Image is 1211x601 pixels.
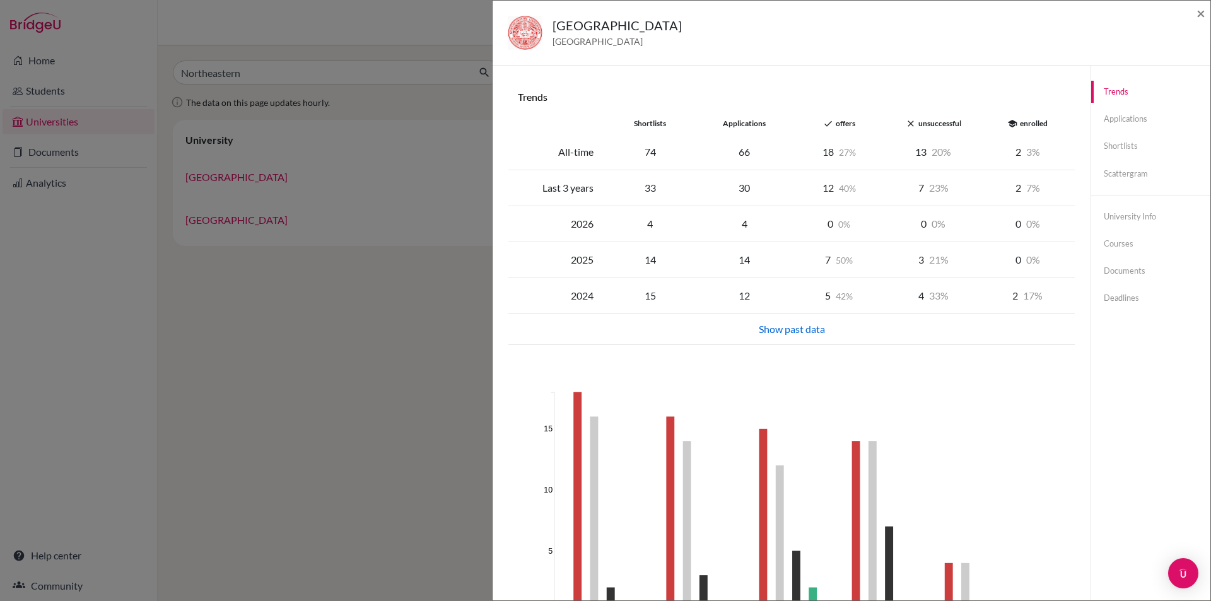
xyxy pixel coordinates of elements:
button: Close [1196,6,1205,21]
h5: [GEOGRAPHIC_DATA] [553,16,682,35]
a: Trends [1091,81,1210,103]
div: 74 [603,144,698,160]
i: school [1007,119,1017,129]
span: 20 [932,146,951,158]
i: done [823,119,833,129]
div: applications [697,118,792,129]
div: 0 [792,216,886,231]
div: Last 3 years [508,180,603,195]
div: 4 [697,216,792,231]
span: 17 [1023,289,1043,301]
a: Deadlines [1091,287,1210,309]
div: 0 [886,216,981,231]
span: × [1196,4,1205,22]
div: 2 [981,288,1075,303]
div: All-time [508,144,603,160]
span: 23 [929,182,949,194]
a: Courses [1091,233,1210,255]
div: 15 [603,288,698,303]
span: unsuccessful [918,119,961,128]
div: 2 [981,144,1075,160]
div: 2026 [508,216,603,231]
img: us_not_mxrvpmi9.jpeg [508,16,542,50]
div: 30 [697,180,792,195]
span: offers [836,119,855,128]
div: Open Intercom Messenger [1168,558,1198,588]
text: 15 [544,425,553,434]
div: 0 [981,252,1075,267]
span: 0 [932,218,945,230]
span: 42 [836,291,853,301]
div: 12 [697,288,792,303]
span: 40 [839,183,856,194]
div: Show past data [516,322,1067,337]
div: 2025 [508,252,603,267]
h6: Trends [518,91,1065,103]
span: enrolled [1020,119,1048,128]
div: 14 [603,252,698,267]
div: 7 [886,180,981,195]
a: Documents [1091,260,1210,282]
div: 2 [981,180,1075,195]
i: close [906,119,916,129]
div: 13 [886,144,981,160]
div: shortlists [603,118,698,129]
text: 5 [548,547,553,556]
div: 14 [697,252,792,267]
div: 4 [886,288,981,303]
div: 3 [886,252,981,267]
span: [GEOGRAPHIC_DATA] [553,35,682,48]
text: 10 [544,486,553,494]
span: 3 [1026,146,1040,158]
span: 33 [929,289,949,301]
a: Shortlists [1091,135,1210,157]
div: 0 [981,216,1075,231]
span: 0 [838,219,850,230]
div: 66 [697,144,792,160]
a: University info [1091,206,1210,228]
div: 7 [792,252,886,267]
span: 21 [929,254,949,265]
span: 50 [836,255,853,265]
span: 0 [1026,218,1040,230]
div: 2024 [508,288,603,303]
div: 18 [792,144,886,160]
div: 4 [603,216,698,231]
div: 5 [792,288,886,303]
a: Scattergram [1091,163,1210,185]
div: 33 [603,180,698,195]
span: 0 [1026,254,1040,265]
a: Applications [1091,108,1210,130]
div: 12 [792,180,886,195]
span: 27 [839,147,856,158]
span: 7 [1026,182,1040,194]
